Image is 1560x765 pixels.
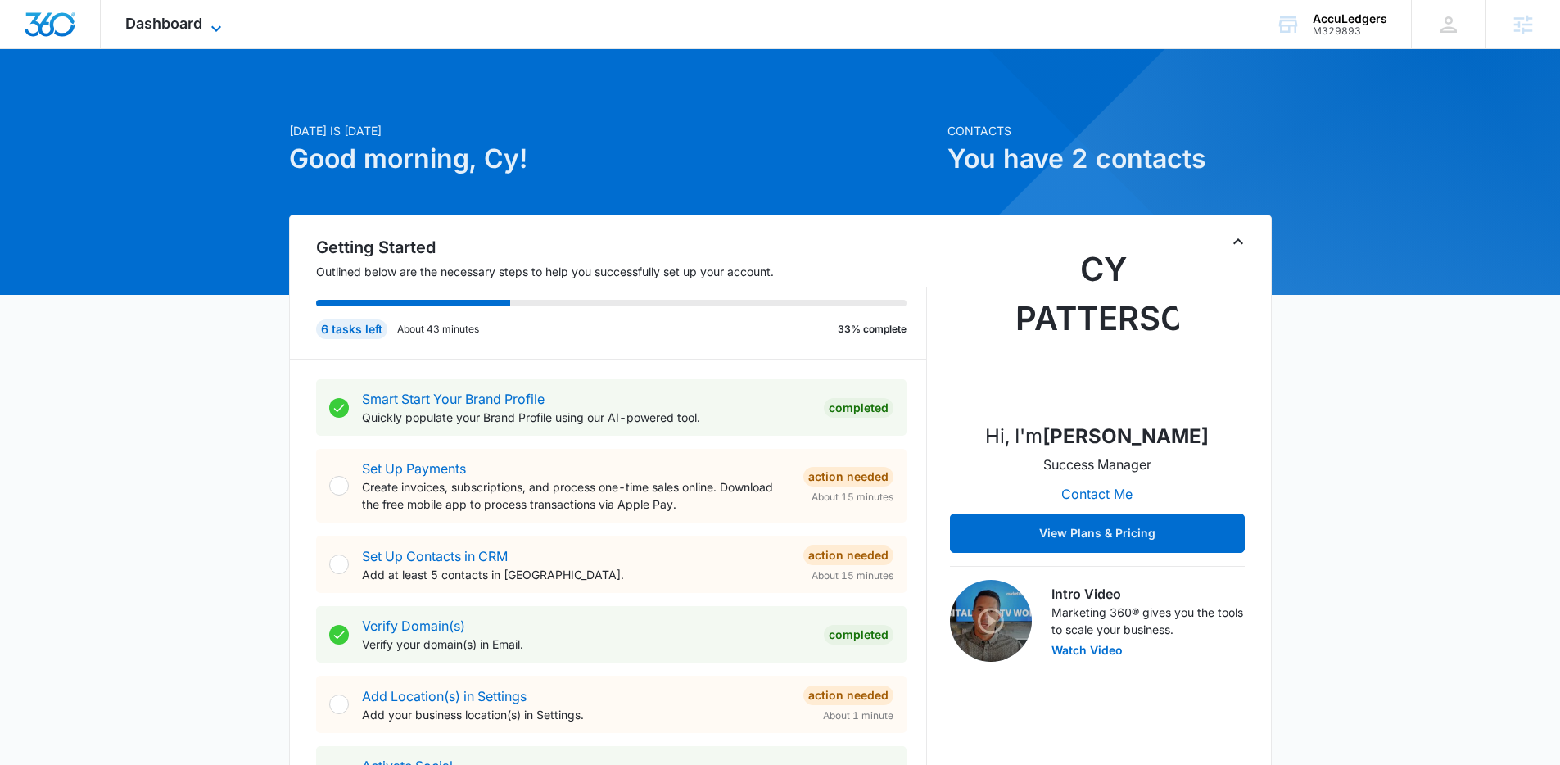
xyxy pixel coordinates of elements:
h1: Good morning, Cy! [289,139,938,179]
p: Marketing 360® gives you the tools to scale your business. [1051,604,1245,638]
p: 33% complete [838,322,907,337]
button: Toggle Collapse [1228,232,1248,251]
a: Set Up Payments [362,460,466,477]
p: Verify your domain(s) in Email. [362,636,811,653]
img: Intro Video [950,580,1032,662]
p: Success Manager [1043,455,1151,474]
strong: [PERSON_NAME] [1042,424,1209,448]
div: account id [1313,25,1387,37]
h2: Getting Started [316,235,927,260]
span: About 15 minutes [812,490,893,505]
p: Hi, I'm [985,422,1209,451]
div: account name [1313,12,1387,25]
div: Completed [824,625,893,645]
p: Add at least 5 contacts in [GEOGRAPHIC_DATA]. [362,566,790,583]
img: Cy Patterson [1015,245,1179,409]
h1: You have 2 contacts [947,139,1272,179]
button: View Plans & Pricing [950,514,1245,553]
p: Contacts [947,122,1272,139]
button: Watch Video [1051,645,1123,656]
p: Outlined below are the necessary steps to help you successfully set up your account. [316,263,927,280]
span: About 15 minutes [812,568,893,583]
p: About 43 minutes [397,322,479,337]
a: Add Location(s) in Settings [362,688,527,704]
p: Add your business location(s) in Settings. [362,706,790,723]
a: Smart Start Your Brand Profile [362,391,545,407]
div: Action Needed [803,467,893,487]
a: Verify Domain(s) [362,618,465,634]
div: Action Needed [803,686,893,705]
h3: Intro Video [1051,584,1245,604]
span: Dashboard [125,15,202,32]
div: Completed [824,398,893,418]
p: [DATE] is [DATE] [289,122,938,139]
span: About 1 minute [823,708,893,723]
a: Set Up Contacts in CRM [362,548,508,564]
div: Action Needed [803,545,893,565]
p: Create invoices, subscriptions, and process one-time sales online. Download the free mobile app t... [362,478,790,513]
p: Quickly populate your Brand Profile using our AI-powered tool. [362,409,811,426]
button: Contact Me [1045,474,1149,514]
div: 6 tasks left [316,319,387,339]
